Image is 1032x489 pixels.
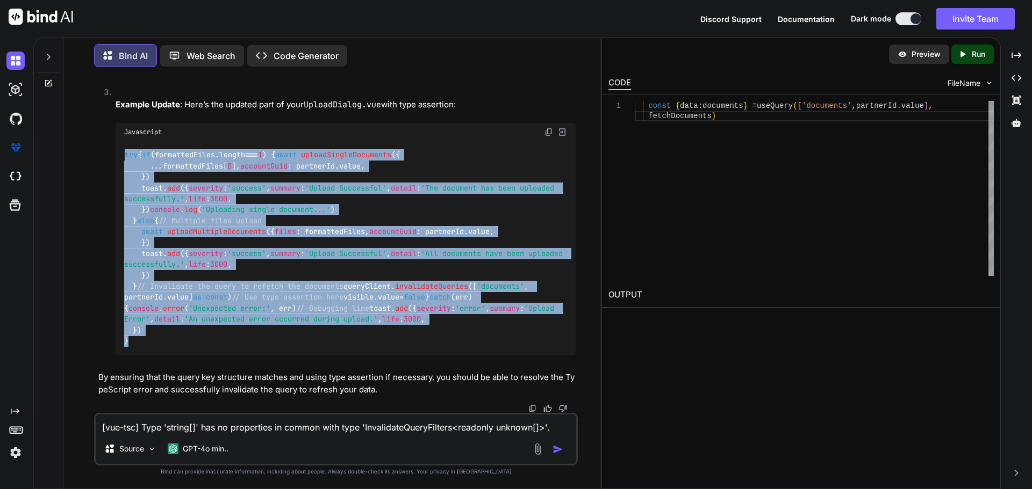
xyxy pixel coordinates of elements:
span: Javascript [124,128,162,136]
img: Open in Browser [557,127,567,137]
p: Preview [912,49,941,60]
span: add [167,183,180,193]
span: life [382,315,399,324]
span: 'An unexpected error occurred during upload.' [184,315,378,324]
p: Code Generator [274,49,339,62]
span: log [184,205,197,215]
span: 'Upload Error' [124,303,558,324]
span: await [141,227,163,236]
span: accountGuid [369,227,417,236]
span: summary [270,249,300,258]
span: 'Upload Successful' [305,183,386,193]
span: [ [797,101,801,110]
span: 'The document has been uploaded successfully.' [124,183,558,203]
span: accountGuid [240,161,288,171]
img: premium [6,138,25,157]
span: const [206,293,227,302]
span: length [219,150,245,160]
span: summary [270,183,300,193]
span: 'success' [227,183,266,193]
span: uploadSingleDocuments [301,150,391,160]
img: GPT-4o mini [168,443,178,454]
span: 'error' [455,303,485,313]
span: life [189,260,206,269]
span: value [901,101,923,110]
span: detail [154,315,180,324]
span: try [125,150,138,160]
h2: OUTPUT [602,282,1000,308]
span: data [680,101,698,110]
span: value [468,227,490,236]
span: console [128,303,159,313]
span: 'documents' [477,281,524,291]
p: Run [972,49,985,60]
span: await [275,150,297,160]
span: { [675,101,679,110]
code: { (formattedFiles. === ) { ({ ...formattedFiles[ ], : partnerId. , }) toast. ({ : , : , : , : , }... [124,149,567,346]
span: , [851,101,856,110]
span: invalidateQueries [395,281,468,291]
span: if [142,150,150,160]
img: cloudideIcon [6,167,25,186]
span: documents [703,101,743,110]
span: add [167,249,180,258]
span: value [378,293,399,302]
button: Discord Support [700,13,762,25]
span: 'Upload Successful' [305,249,386,258]
div: CODE [608,77,631,90]
span: add [395,303,408,313]
span: 3000 [210,260,227,269]
div: 1 [608,101,621,111]
span: 'Unexpected error:' [189,303,270,313]
strong: Example Update [116,99,180,110]
span: catch [429,293,451,302]
img: dislike [558,404,567,413]
img: icon [553,444,563,455]
span: else [137,216,154,225]
p: GPT-4o min.. [183,443,228,454]
span: , [928,101,933,110]
img: darkChat [6,52,25,70]
span: detail [391,183,417,193]
span: 1 [258,150,262,160]
span: ) [711,112,715,120]
span: // Debugging line [296,303,369,313]
span: severity [189,249,223,258]
span: detail [391,249,417,258]
p: Bind AI [119,49,148,62]
span: uploadMultipleDocuments [167,227,266,236]
img: Bind AI [9,9,73,25]
span: = [752,101,756,110]
code: UploadDialog.vue [304,99,381,110]
img: copy [544,128,553,136]
span: as [193,293,202,302]
span: false [404,293,425,302]
span: // Invalidate the query to refetch the documents [137,281,343,291]
span: fetchDocuments [648,112,712,120]
p: Bind can provide inaccurate information, including about people. Always double-check its answers.... [94,468,578,476]
img: copy [528,404,537,413]
p: Source [119,443,144,454]
span: 3000 [404,315,421,324]
span: : [698,101,702,110]
span: 3000 [210,194,227,203]
span: files [275,227,296,236]
img: attachment [532,443,544,455]
span: partnerId [856,101,897,110]
img: chevron down [985,78,994,87]
img: like [543,404,552,413]
p: By ensuring that the query key structure matches and using type assertion if necessary, you shoul... [98,371,576,396]
span: ( [793,101,797,110]
p: : Here’s the updated part of your with type assertion: [116,99,576,111]
span: 'documents' [802,101,851,110]
img: darkAi-studio [6,81,25,99]
span: useQuery [757,101,793,110]
span: } [743,101,747,110]
span: Documentation [778,14,835,24]
span: const [648,101,671,110]
span: . [897,101,901,110]
p: Web Search [187,49,235,62]
span: severity [417,303,451,313]
span: 'All documents have been uploaded successfully.' [124,249,567,269]
span: FileName [948,78,980,89]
